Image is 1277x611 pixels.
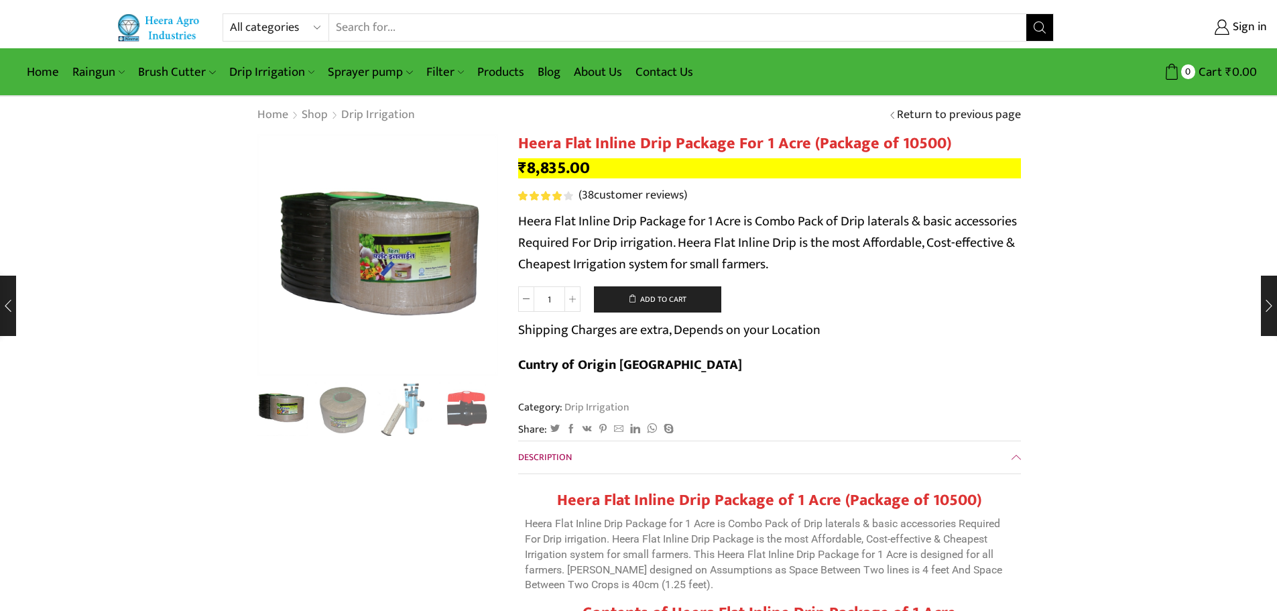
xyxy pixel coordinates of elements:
[439,382,495,438] a: ball-vavle
[131,56,222,88] a: Brush Cutter
[1026,14,1053,41] button: Search button
[439,382,495,436] li: 4 / 10
[257,107,416,124] nav: Breadcrumb
[66,56,131,88] a: Raingun
[582,185,594,205] span: 38
[377,382,433,436] li: 3 / 10
[518,319,820,341] p: Shipping Charges are extra, Depends on your Location
[315,382,371,438] img: Flat Inline Drip Package
[1181,64,1195,78] span: 0
[518,191,564,201] span: Rated out of 5 based on customer ratings
[518,449,572,465] span: Description
[253,380,309,436] img: Flat Inline
[518,154,527,182] span: ₹
[594,286,721,313] button: Add to cart
[253,382,309,436] li: 1 / 10
[562,398,629,416] a: Drip Irrigation
[301,107,328,124] a: Shop
[518,191,575,201] span: 38
[257,134,498,376] div: 1 / 10
[567,56,629,88] a: About Us
[1225,62,1232,82] span: ₹
[525,516,1014,593] p: Heera Flat Inline Drip Package for 1 Acre is Combo Pack of Drip laterals & basic accessories Requ...
[531,56,567,88] a: Blog
[1067,60,1257,85] a: 0 Cart ₹0.00
[321,56,419,88] a: Sprayer pump
[20,56,66,88] a: Home
[629,56,700,88] a: Contact Us
[257,107,289,124] a: Home
[518,134,1021,154] h1: Heera Flat Inline Drip Package For 1 Acre (Package of 10500)
[223,56,321,88] a: Drip Irrigation
[315,382,371,438] a: Drip Package Flat Inline2
[439,382,495,438] img: Flow Control Valve
[534,286,564,312] input: Product quantity
[1195,63,1222,81] span: Cart
[1225,62,1257,82] bdi: 0.00
[315,382,371,436] li: 2 / 10
[1229,19,1267,36] span: Sign in
[471,56,531,88] a: Products
[518,441,1021,474] a: Description
[518,154,590,182] bdi: 8,835.00
[341,107,416,124] a: Drip Irrigation
[518,400,629,415] span: Category:
[1074,15,1267,40] a: Sign in
[897,107,1021,124] a: Return to previous page
[557,487,981,514] strong: Heera Flat Inline Drip Package of 1 Acre (Package of 10500)
[518,422,547,437] span: Share:
[518,191,572,201] div: Rated 4.21 out of 5
[579,187,687,205] a: (38customer reviews)
[518,211,1021,275] p: Heera Flat Inline Drip Package for 1 Acre is Combo Pack of Drip laterals & basic accessories Requ...
[420,56,471,88] a: Filter
[518,353,742,376] b: Cuntry of Origin [GEOGRAPHIC_DATA]
[329,14,1027,41] input: Search for...
[377,382,433,438] img: Heera-super-clean-filter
